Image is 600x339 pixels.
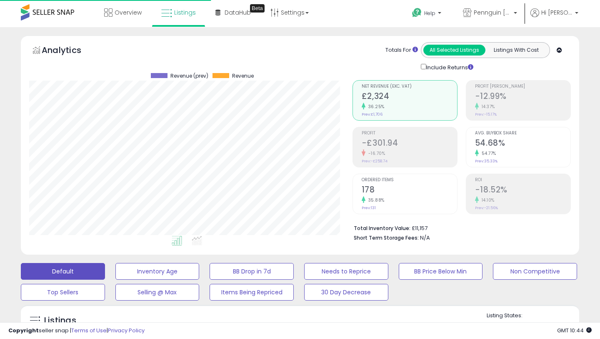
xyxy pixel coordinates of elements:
[362,91,457,103] h2: £2,324
[365,197,385,203] small: 35.88%
[362,112,382,117] small: Prev: £1,706
[420,234,430,242] span: N/A
[485,45,547,56] button: Listings With Cost
[415,62,483,72] div: Include Returns
[475,84,570,89] span: Profit [PERSON_NAME]
[354,223,565,233] li: £11,157
[474,8,511,17] span: Pennguin [GEOGRAPHIC_DATA]
[475,159,497,164] small: Prev: 35.33%
[115,263,200,280] button: Inventory Age
[487,312,580,320] p: Listing States:
[405,1,450,27] a: Help
[21,263,105,280] button: Default
[423,45,485,56] button: All Selected Listings
[385,46,418,54] div: Totals For
[493,263,577,280] button: Non Competitive
[210,263,294,280] button: BB Drop in 7d
[8,327,145,335] div: seller snap | |
[362,178,457,182] span: Ordered Items
[115,284,200,301] button: Selling @ Max
[412,8,422,18] i: Get Help
[21,284,105,301] button: Top Sellers
[250,4,265,13] div: Tooltip anchor
[8,326,39,334] strong: Copyright
[362,138,457,149] h2: -£301.94
[557,326,592,334] span: 2025-09-10 10:44 GMT
[475,112,497,117] small: Prev: -15.17%
[541,8,572,17] span: Hi [PERSON_NAME]
[42,44,97,58] h5: Analytics
[225,8,251,17] span: DataHub
[362,84,457,89] span: Net Revenue (Exc. VAT)
[475,178,570,182] span: ROI
[304,284,388,301] button: 30 Day Decrease
[475,91,570,103] h2: -12.99%
[479,104,495,110] small: 14.37%
[475,138,570,149] h2: 54.68%
[362,131,457,136] span: Profit
[354,225,410,232] b: Total Inventory Value:
[170,73,208,79] span: Revenue (prev)
[362,159,387,164] small: Prev: -£258.74
[362,205,376,210] small: Prev: 131
[304,263,388,280] button: Needs to Reprice
[115,8,142,17] span: Overview
[475,205,498,210] small: Prev: -21.56%
[479,150,496,157] small: 54.77%
[210,284,294,301] button: Items Being Repriced
[71,326,107,334] a: Terms of Use
[479,197,495,203] small: 14.10%
[399,263,483,280] button: BB Price Below Min
[530,8,578,27] a: Hi [PERSON_NAME]
[174,8,196,17] span: Listings
[232,73,254,79] span: Revenue
[424,10,435,17] span: Help
[475,185,570,196] h2: -18.52%
[108,326,145,334] a: Privacy Policy
[362,185,457,196] h2: 178
[365,150,385,157] small: -16.70%
[365,104,385,110] small: 36.25%
[354,234,419,241] b: Short Term Storage Fees:
[475,131,570,136] span: Avg. Buybox Share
